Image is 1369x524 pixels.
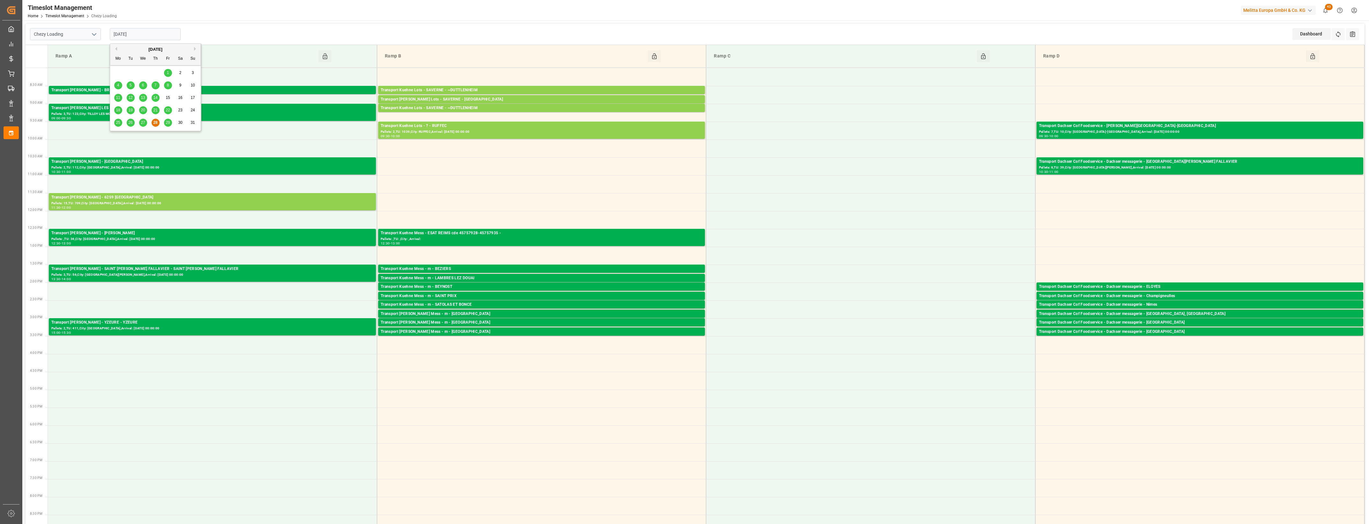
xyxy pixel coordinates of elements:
div: Choose Sunday, August 31st, 2025 [189,119,197,127]
span: 6:00 PM [30,423,42,426]
span: 8:30 PM [30,512,42,515]
div: Pallets: 6,TU: 39,City: [GEOGRAPHIC_DATA][PERSON_NAME],Arrival: [DATE] 00:00:00 [1039,165,1361,170]
button: open menu [89,29,99,39]
div: Pallets: ,TU: 36,City: [GEOGRAPHIC_DATA],Arrival: [DATE] 00:00:00 [51,236,373,242]
div: month 2025-08 [112,67,199,129]
span: 26 [128,120,132,125]
div: Pallets: ,TU: 80,City: [GEOGRAPHIC_DATA],Arrival: [DATE] 00:00:00 [381,272,702,278]
span: 4 [117,83,119,87]
div: Choose Tuesday, August 26th, 2025 [127,119,135,127]
div: Choose Sunday, August 10th, 2025 [189,81,197,89]
div: Transport [PERSON_NAME] - YZEURE - YZEURE [51,319,373,326]
div: Choose Tuesday, August 19th, 2025 [127,106,135,114]
div: Pallets: 2,TU: 1039,City: RUFFEC,Arrival: [DATE] 00:00:00 [381,129,702,135]
span: 9 [179,83,182,87]
span: 3:00 PM [30,315,42,319]
span: 3:30 PM [30,333,42,337]
span: 12:30 PM [28,226,42,229]
div: Choose Friday, August 29th, 2025 [164,119,172,127]
div: Pallets: 1,TU: 141,City: [GEOGRAPHIC_DATA],Arrival: [DATE] 00:00:00 [381,103,702,108]
div: Choose Wednesday, August 20th, 2025 [139,106,147,114]
div: Choose Friday, August 8th, 2025 [164,81,172,89]
span: 29 [166,120,170,125]
div: Pallets: 1,TU: 50,City: ELOYES,Arrival: [DATE] 00:00:00 [1039,290,1361,296]
span: 28 [153,120,157,125]
div: Pallets: 1,TU: ,City: [GEOGRAPHIC_DATA],Arrival: [DATE] 00:00:00 [51,94,373,99]
div: - [61,117,62,120]
span: 11 [116,95,120,100]
div: Pallets: 1,TU: ,City: [GEOGRAPHIC_DATA],Arrival: [DATE] 00:00:00 [381,281,702,287]
div: Ramp D [1041,50,1306,62]
div: Choose Thursday, August 14th, 2025 [152,94,160,102]
div: 12:30 [381,242,390,245]
span: 6:30 PM [30,440,42,444]
div: 15:30 [62,331,71,334]
span: 3 [192,71,194,75]
a: Home [28,14,38,18]
div: Transport Kuehne Mess - ESAT REIMS cde 45757928-45757935 - [381,230,702,236]
span: 13 [141,95,145,100]
span: 22 [166,108,170,112]
div: Ramp A [53,50,318,62]
div: 13:00 [391,242,400,245]
div: Pallets: 2,TU: 13,City: [GEOGRAPHIC_DATA],Arrival: [DATE] 00:00:00 [1039,326,1361,331]
div: Pallets: ,TU: 33,City: [GEOGRAPHIC_DATA],Arrival: [DATE] 00:00:00 [381,290,702,296]
div: 11:00 [62,170,71,173]
span: 19 [128,108,132,112]
span: 2 [179,71,182,75]
span: 7:30 PM [30,476,42,480]
button: Previous Month [113,47,117,51]
div: - [61,170,62,173]
div: Transport Dachser Cof Foodservice - Dachser messagerie - [GEOGRAPHIC_DATA] [1039,319,1361,326]
span: 23 [178,108,182,112]
div: Pallets: 2,TU: 411,City: [GEOGRAPHIC_DATA],Arrival: [DATE] 00:00:00 [51,326,373,331]
div: Choose Monday, August 25th, 2025 [114,119,122,127]
div: Pallets: 15,TU: 709,City: [GEOGRAPHIC_DATA],Arrival: [DATE] 00:00:00 [51,201,373,206]
span: 1:00 PM [30,244,42,247]
div: [DATE] [110,46,201,53]
div: Choose Saturday, August 23rd, 2025 [176,106,184,114]
div: Pallets: 1,TU: 22,City: [GEOGRAPHIC_DATA],Arrival: [DATE] 00:00:00 [1039,308,1361,313]
span: 10 [191,83,195,87]
span: 9:30 AM [30,119,42,122]
div: Transport [PERSON_NAME] LES MOFFLAINES - TILLOY LES MOFFLAINES [51,105,373,111]
div: 09:30 [381,135,390,138]
div: - [61,206,62,209]
div: Th [152,55,160,63]
span: 7 [154,83,157,87]
div: Su [189,55,197,63]
span: 10:00 AM [28,137,42,140]
div: 10:00 [1049,135,1059,138]
div: Tu [127,55,135,63]
div: Transport Dachser Cof Foodservice - [PERSON_NAME][GEOGRAPHIC_DATA]-[GEOGRAPHIC_DATA] [1039,123,1361,129]
span: 15 [166,95,170,100]
div: Dashboard [1292,28,1331,40]
div: Choose Sunday, August 24th, 2025 [189,106,197,114]
div: Transport [PERSON_NAME] Mess - m - [GEOGRAPHIC_DATA] [381,319,702,326]
span: 8:00 PM [30,494,42,498]
div: Ramp C [711,50,977,62]
div: Transport [PERSON_NAME] - [PERSON_NAME] [51,230,373,236]
div: 09:00 [51,117,61,120]
div: Transport [PERSON_NAME] Mess - m - [GEOGRAPHIC_DATA] [381,311,702,317]
div: Transport [PERSON_NAME] - BRETIGNY SUR ORGE - BRETIGNY SUR ORGE [51,87,373,94]
div: Transport Kuehne Mess - m - LAMBRES LEZ DOUAI [381,275,702,281]
div: Transport Dachser Cof Foodservice - Dachser messagerie - Champigneulles [1039,293,1361,299]
div: We [139,55,147,63]
button: Help Center [1333,3,1347,18]
div: Transport Dachser Cof Foodservice - Dachser messagerie - Nimes [1039,302,1361,308]
div: Fr [164,55,172,63]
div: 09:30 [62,117,71,120]
span: 18 [116,108,120,112]
div: Transport Kuehne Lots - SAVERNE - ~DUTTLENHEIM [381,105,702,111]
div: Transport [PERSON_NAME] Mess - m - [GEOGRAPHIC_DATA] [381,329,702,335]
span: 14 [153,95,157,100]
span: 6 [142,83,144,87]
span: 21 [153,108,157,112]
div: Transport [PERSON_NAME] - [GEOGRAPHIC_DATA] [51,159,373,165]
div: Timeslot Management [28,3,117,12]
div: Transport Kuehne Mess - m - SATOLAS ET BONCE [381,302,702,308]
span: 4:00 PM [30,351,42,355]
span: 12:00 PM [28,208,42,212]
div: Pallets: ,TU: 14,City: [GEOGRAPHIC_DATA],Arrival: [DATE] 00:00:00 [381,326,702,331]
